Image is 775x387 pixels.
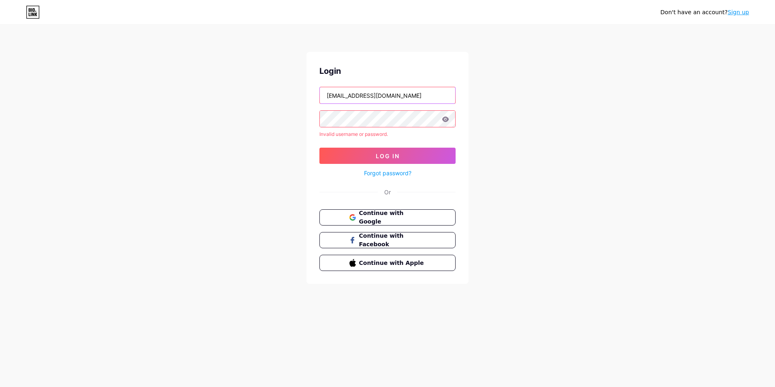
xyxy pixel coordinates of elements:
[319,255,456,271] button: Continue with Apple
[660,8,749,17] div: Don't have an account?
[376,153,400,159] span: Log In
[319,131,456,138] div: Invalid username or password.
[384,188,391,196] div: Or
[320,87,455,103] input: Username
[319,65,456,77] div: Login
[319,209,456,226] button: Continue with Google
[364,169,411,177] a: Forgot password?
[359,259,426,267] span: Continue with Apple
[319,232,456,248] button: Continue with Facebook
[359,209,426,226] span: Continue with Google
[359,232,426,249] span: Continue with Facebook
[319,148,456,164] button: Log In
[728,9,749,15] a: Sign up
